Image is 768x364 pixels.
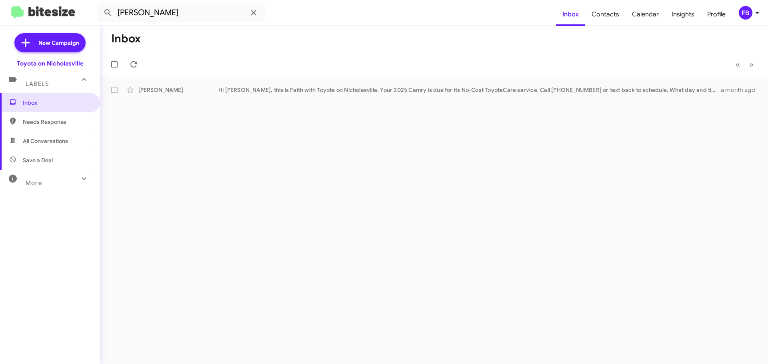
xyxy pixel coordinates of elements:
h1: Inbox [111,32,141,45]
span: Needs Response [23,118,91,126]
input: Search [97,3,265,22]
a: Inbox [556,3,585,26]
a: Contacts [585,3,626,26]
nav: Page navigation example [731,56,758,73]
span: Inbox [23,99,91,107]
div: [PERSON_NAME] [138,86,218,94]
span: All Conversations [23,137,68,145]
span: » [749,60,754,70]
a: Insights [665,3,701,26]
span: Labels [26,80,49,88]
span: More [26,179,42,187]
div: FB [739,6,752,20]
span: Save a Deal [23,156,53,164]
a: New Campaign [14,33,86,52]
div: a month ago [721,86,762,94]
button: FB [732,6,759,20]
button: Next [744,56,758,73]
span: « [736,60,740,70]
div: Hi [PERSON_NAME], this is Faith with Toyota on Nicholasville. Your 2025 Camry is due for its No-C... [218,86,721,94]
a: Profile [701,3,732,26]
div: Toyota on Nicholasville [17,60,84,68]
span: New Campaign [38,39,79,47]
button: Previous [731,56,745,73]
a: Calendar [626,3,665,26]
